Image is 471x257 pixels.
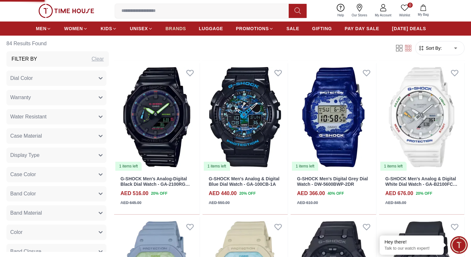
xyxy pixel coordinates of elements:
[202,63,288,171] img: G-SHOCK Men's Analog & Digital Blue Dial Watch - GA-100CB-1A
[334,3,348,19] a: Help
[385,176,458,192] a: G-SHOCK Men's Analog & Digital White Dial Watch - GA-B2100FC-7ADR
[6,167,106,182] button: Case Color
[6,186,106,201] button: Band Color
[120,200,141,206] div: AED 645.00
[209,176,280,187] a: G-SHOCK Men's Analog & Digital Blue Dial Watch - GA-100CB-1A
[415,12,431,17] span: My Bag
[199,23,223,34] a: LUGGAGE
[6,109,106,124] button: Water Resistant
[6,90,106,105] button: Warranty
[385,200,406,206] div: AED 845.00
[36,25,46,32] span: MEN
[292,162,318,171] div: 1 items left
[64,25,83,32] span: WOMEN
[6,205,106,221] button: Band Material
[64,23,88,34] a: WOMEN
[335,13,347,18] span: Help
[10,248,41,255] span: Band Closure
[414,3,433,18] button: My Bag
[379,63,465,171] img: G-SHOCK Men's Analog & Digital White Dial Watch - GA-B2100FC-7ADR
[114,63,200,171] img: G-SHOCK Men's Analog-Digital Black Dial Watch - GA-2100RGB-1ADR
[6,71,106,86] button: Dial Color
[92,55,104,63] div: Clear
[38,4,94,18] img: ...
[10,151,39,159] span: Display Type
[297,200,318,206] div: AED 610.00
[239,191,256,196] span: 20 % OFF
[10,209,42,217] span: Band Material
[204,162,230,171] div: 1 items left
[10,171,36,178] span: Case Color
[450,236,468,254] div: Chat Widget
[297,176,368,187] a: G-SHOCK Men's Digital Grey Dial Watch - DW-5600BWP-2DR
[166,23,186,34] a: BRANDS
[10,113,46,121] span: Water Resistant
[286,25,299,32] span: SALE
[236,25,269,32] span: PROMOTIONS
[297,190,325,197] h4: AED 366.00
[120,176,190,192] a: G-SHOCK Men's Analog-Digital Black Dial Watch - GA-2100RGB-1ADR
[384,239,439,245] div: Hey there!
[130,25,148,32] span: UNISEX
[312,23,332,34] a: GIFTING
[10,190,36,198] span: Band Color
[120,190,148,197] h4: AED 516.00
[101,23,117,34] a: KIDS
[380,162,407,171] div: 1 items left
[10,94,31,101] span: Warranty
[312,25,332,32] span: GIFTING
[199,25,223,32] span: LUGGAGE
[10,132,42,140] span: Case Material
[348,3,371,19] a: Our Stores
[345,25,379,32] span: PAY DAY SALE
[379,63,465,171] a: G-SHOCK Men's Analog & Digital White Dial Watch - GA-B2100FC-7ADR1 items left
[392,23,426,34] a: [DATE] DEALS
[6,148,106,163] button: Display Type
[416,191,432,196] span: 20 % OFF
[151,191,167,196] span: 20 % OFF
[291,63,376,171] img: G-SHOCK Men's Digital Grey Dial Watch - DW-5600BWP-2DR
[36,23,51,34] a: MEN
[6,36,109,51] h6: 84 Results Found
[286,23,299,34] a: SALE
[236,23,274,34] a: PROMOTIONS
[10,74,33,82] span: Dial Color
[202,63,288,171] a: G-SHOCK Men's Analog & Digital Blue Dial Watch - GA-100CB-1A1 items left
[384,246,439,251] p: Talk to our watch expert!
[408,3,413,8] span: 0
[327,191,344,196] span: 40 % OFF
[130,23,153,34] a: UNISEX
[209,200,230,206] div: AED 550.00
[10,228,22,236] span: Color
[101,25,112,32] span: KIDS
[291,63,376,171] a: G-SHOCK Men's Digital Grey Dial Watch - DW-5600BWP-2DR1 items left
[114,63,200,171] a: G-SHOCK Men's Analog-Digital Black Dial Watch - GA-2100RGB-1ADR1 items left
[392,25,426,32] span: [DATE] DEALS
[425,45,442,51] span: Sort By:
[209,190,237,197] h4: AED 440.00
[349,13,370,18] span: Our Stores
[385,190,413,197] h4: AED 676.00
[372,13,394,18] span: My Account
[6,128,106,144] button: Case Material
[12,55,37,63] h3: Filter By
[345,23,379,34] a: PAY DAY SALE
[166,25,186,32] span: BRANDS
[6,225,106,240] button: Color
[418,45,442,51] button: Sort By:
[397,13,413,18] span: Wishlist
[395,3,414,19] a: 0Wishlist
[115,162,142,171] div: 1 items left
